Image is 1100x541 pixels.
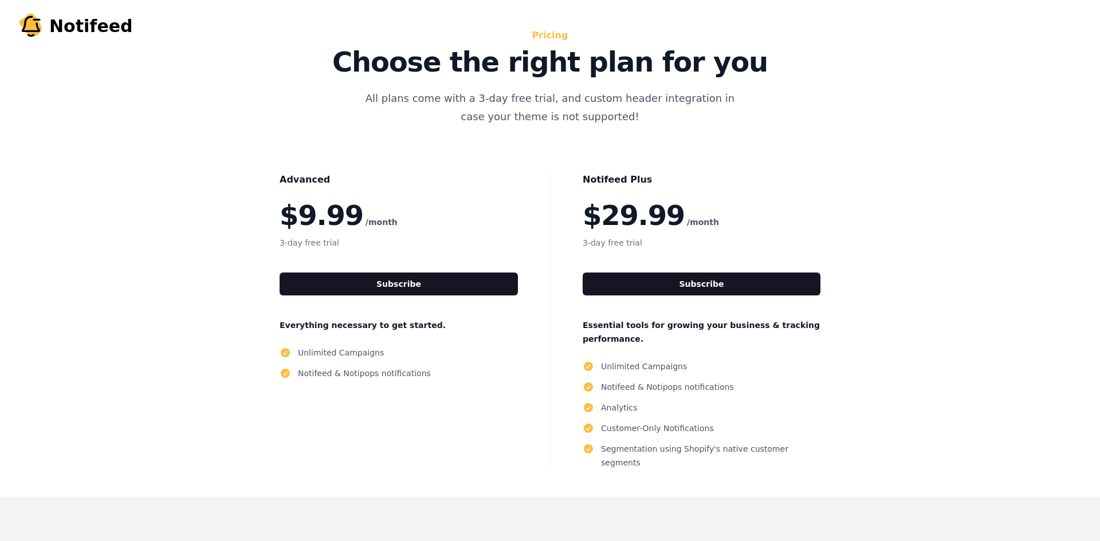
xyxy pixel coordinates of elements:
[280,366,518,380] li: Notifeed & Notipops notifications
[280,236,518,250] p: 3-day free trial
[583,401,820,414] li: Analytics
[17,13,45,40] img: Your Company
[583,318,820,346] p: Essential tools for growing your business & tracking performance.
[366,215,398,229] span: /month
[583,236,820,250] p: 3-day free trial
[280,273,518,295] button: Subscribe
[583,421,820,435] li: Customer-Only Notifications
[687,215,719,229] span: /month
[280,202,363,229] span: $9.99
[280,346,518,360] li: Unlimited Campaigns
[293,27,807,44] h2: Pricing
[49,16,133,37] span: Notifeed
[357,89,742,126] p: All plans come with a 3-day free trial, and custom header integration in case your theme is not s...
[583,202,685,229] span: $29.99
[280,318,518,332] p: Everything necessary to get started.
[280,172,518,188] h3: Advanced
[583,273,820,295] button: Subscribe
[583,172,820,188] h3: Notifeed Plus
[293,48,807,76] p: Choose the right plan for you
[583,380,820,394] li: Notifeed & Notipops notifications
[583,442,820,469] li: Segmentation using Shopify's native customer segments
[583,360,820,373] li: Unlimited Campaigns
